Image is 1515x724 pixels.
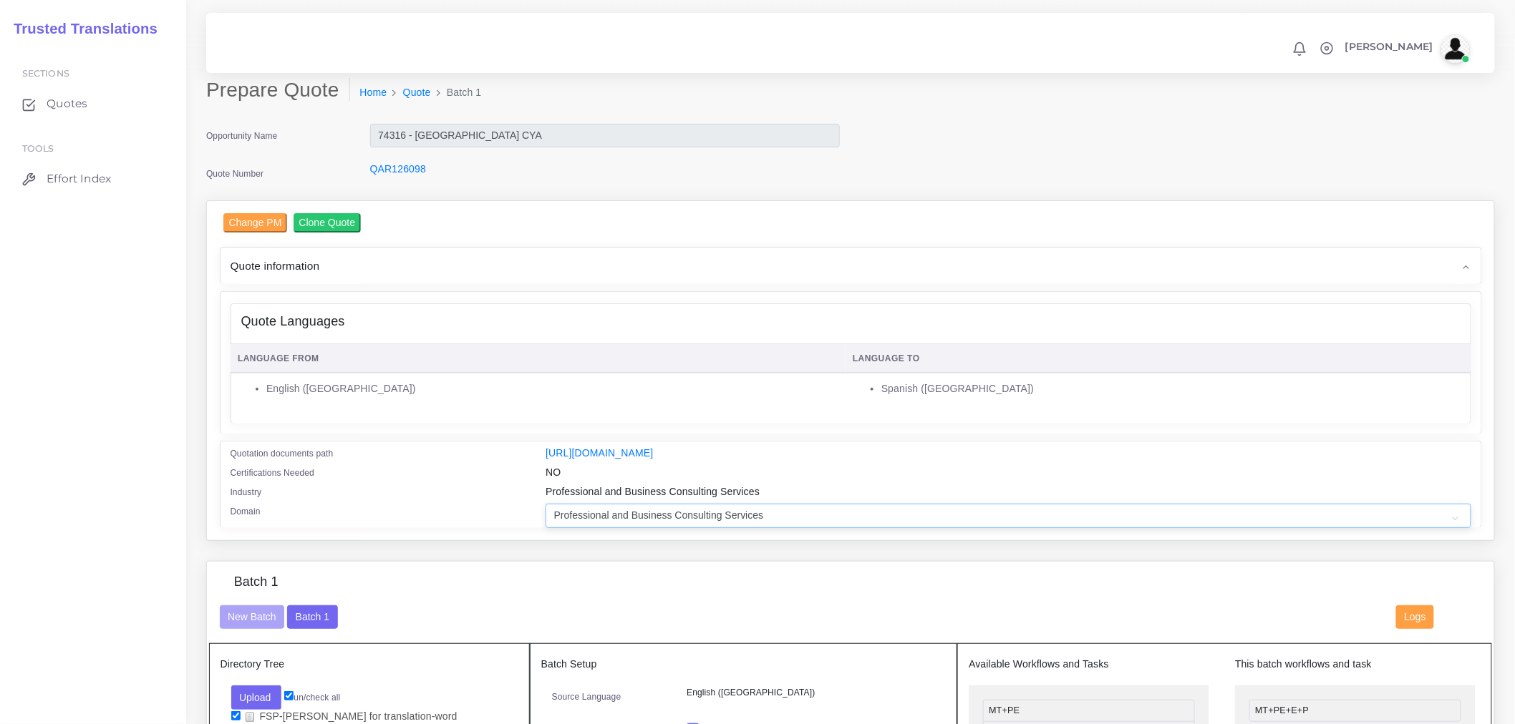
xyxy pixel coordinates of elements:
[1441,34,1470,63] img: avatar
[241,314,345,330] h4: Quote Languages
[881,381,1463,396] li: Spanish ([GEOGRAPHIC_DATA])
[220,605,285,630] button: New Batch
[546,447,653,459] a: [URL][DOMAIN_NAME]
[4,20,158,37] h2: Trusted Translations
[969,658,1209,670] h5: Available Workflows and Tasks
[360,85,387,100] a: Home
[1235,658,1476,670] h5: This batch workflows and task
[1345,41,1433,52] span: [PERSON_NAME]
[234,574,279,590] h4: Batch 1
[1405,611,1426,622] span: Logs
[206,129,278,142] label: Opportunity Name
[535,484,1481,504] div: Professional and Business Consulting Services
[221,658,518,670] h5: Directory Tree
[284,691,340,704] label: un/check all
[206,167,263,180] label: Quote Number
[223,213,288,233] input: Change PM
[1338,34,1475,63] a: [PERSON_NAME]avatar
[231,258,320,274] span: Quote information
[284,691,294,700] input: un/check all
[231,685,282,710] button: Upload
[431,85,482,100] li: Batch 1
[370,163,426,175] a: QAR126098
[11,89,175,119] a: Quotes
[403,85,431,100] a: Quote
[22,68,69,79] span: Sections
[687,685,935,700] p: English ([GEOGRAPHIC_DATA])
[11,164,175,194] a: Effort Index
[221,248,1481,284] div: Quote information
[287,605,337,630] button: Batch 1
[1249,700,1461,722] li: MT+PE+E+P
[231,466,315,479] label: Certifications Needed
[231,447,334,460] label: Quotation documents path
[4,17,158,41] a: Trusted Translations
[846,344,1471,373] th: Language To
[294,213,362,233] input: Clone Quote
[231,486,262,499] label: Industry
[983,700,1195,722] li: MT+PE
[287,610,337,622] a: Batch 1
[266,381,838,396] li: English ([GEOGRAPHIC_DATA])
[541,658,947,670] h5: Batch Setup
[206,78,350,102] h2: Prepare Quote
[1396,605,1434,630] button: Logs
[22,143,54,154] span: Tools
[231,344,846,373] th: Language From
[47,96,87,112] span: Quotes
[47,171,111,187] span: Effort Index
[535,465,1481,484] div: NO
[220,610,285,622] a: New Batch
[552,690,621,703] label: Source Language
[231,505,261,518] label: Domain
